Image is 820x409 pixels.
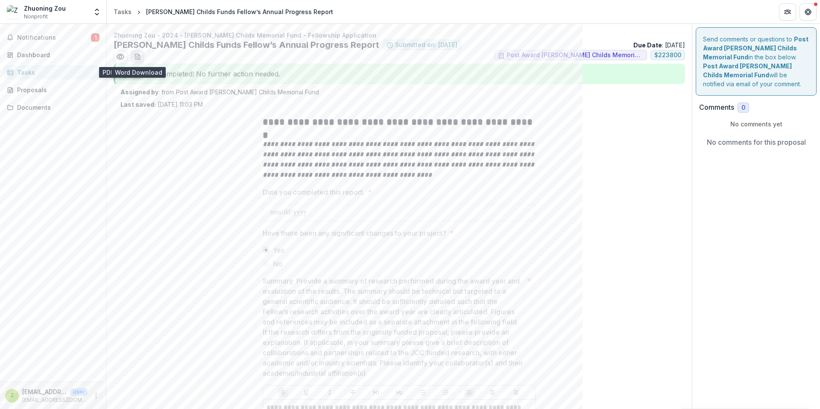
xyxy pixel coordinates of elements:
[110,6,337,18] nav: breadcrumb
[10,393,14,398] div: zhuoningz@uchicago.edu
[278,387,288,397] button: Bold
[114,40,379,50] h2: [PERSON_NAME] Childs Funds Fellow’s Annual Progress Report
[487,387,498,397] button: Align Center
[131,50,144,64] button: download-word-button
[22,387,67,396] p: [EMAIL_ADDRESS][DOMAIN_NAME]
[779,3,796,20] button: Partners
[273,245,284,255] span: Yes
[418,387,428,397] button: Bullet List
[3,100,103,114] a: Documents
[91,3,103,20] button: Open entity switcher
[114,7,132,16] div: Tasks
[3,48,103,62] a: Dashboard
[301,387,311,397] button: Underline
[17,50,96,59] div: Dashboard
[511,387,521,397] button: Align Right
[325,387,335,397] button: Italicize
[741,104,745,111] span: 0
[699,120,813,129] p: No comments yet
[7,5,20,19] img: Zhuoning Zou
[703,35,808,61] strong: Post Award [PERSON_NAME] Childs Memorial Fund
[633,41,685,50] p: : [DATE]
[263,187,364,197] p: Date you completed this report.
[395,41,457,49] span: Submitted on: [DATE]
[507,52,643,59] span: Post Award [PERSON_NAME] Childs Memorial Fund
[114,31,685,40] p: Zhuoning Zou - 2024 - [PERSON_NAME] Childs Memorial Fund - Fellowship Application
[799,3,817,20] button: Get Help
[703,62,792,79] strong: Post Award [PERSON_NAME] Childs Memorial Fund
[24,13,48,20] span: Nonprofit
[371,387,381,397] button: Heading 1
[91,33,100,42] span: 1
[17,34,91,41] span: Notifications
[70,388,88,396] p: User
[464,387,474,397] button: Align Left
[24,4,66,13] div: Zhuoning Zou
[633,41,662,49] strong: Due Date
[3,31,103,44] button: Notifications1
[120,88,158,96] strong: Assigned by
[114,64,685,84] div: Task is completed! No further action needed.
[394,387,404,397] button: Heading 2
[17,85,96,94] div: Proposals
[441,387,451,397] button: Ordered List
[3,83,103,97] a: Proposals
[120,100,203,109] p: [DATE] 11:03 PM
[707,137,806,147] p: No comments for this proposal
[114,50,127,64] button: Preview b425171c-553a-4c4a-b009-77792fdc119c.pdf
[91,391,101,401] button: More
[699,103,734,111] h2: Comments
[120,101,156,108] strong: Last saved:
[17,103,96,112] div: Documents
[146,7,333,16] div: [PERSON_NAME] Childs Funds Fellow’s Annual Progress Report
[654,52,681,59] span: $ 223800
[110,6,135,18] a: Tasks
[273,259,283,269] span: No
[120,88,678,96] p: : from Post Award [PERSON_NAME] Childs Memorial Fund
[17,68,96,77] div: Tasks
[3,65,103,79] a: Tasks
[696,27,817,96] div: Send comments or questions to in the box below. will be notified via email of your comment.
[263,228,446,238] p: Have there been any significant changes to your project?
[348,387,358,397] button: Strike
[263,276,524,378] p: Summary: Provide a summary of research performed during the award year and evaluation of the resu...
[22,396,88,404] p: [EMAIL_ADDRESS][DOMAIN_NAME]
